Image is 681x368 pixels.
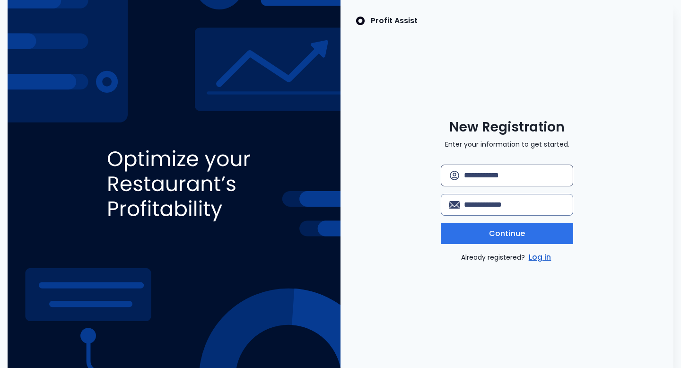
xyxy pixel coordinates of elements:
[441,223,573,244] button: Continue
[371,15,418,26] p: Profit Assist
[489,228,525,239] span: Continue
[445,140,569,149] p: Enter your information to get started.
[356,15,365,26] img: SpotOn Logo
[527,252,553,263] a: Log in
[461,252,553,263] p: Already registered?
[449,119,565,136] span: New Registration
